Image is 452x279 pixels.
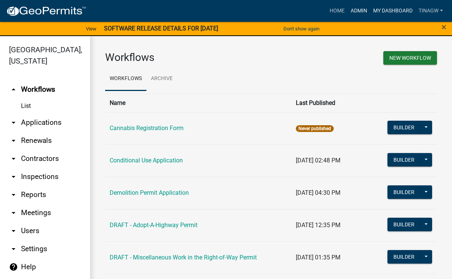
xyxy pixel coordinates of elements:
strong: SOFTWARE RELEASE DETAILS FOR [DATE] [104,25,218,32]
a: Cannabis Registration Form [110,124,184,132]
button: Builder [387,250,420,264]
i: arrow_drop_down [9,244,18,253]
span: [DATE] 01:35 PM [296,254,341,261]
button: Builder [387,218,420,231]
button: Builder [387,153,420,167]
i: arrow_drop_down [9,118,18,127]
button: Close [441,23,446,32]
a: Admin [348,4,370,18]
button: Builder [387,121,420,134]
i: arrow_drop_down [9,172,18,181]
th: Last Published [291,94,383,112]
span: [DATE] 12:35 PM [296,221,341,229]
a: My Dashboard [370,4,416,18]
i: arrow_drop_down [9,208,18,217]
th: Name [105,94,291,112]
h3: Workflows [105,51,265,64]
span: Never published [296,125,334,132]
button: New Workflow [383,51,437,65]
a: Conditional Use Application [110,157,183,164]
a: Demolition Permit Application [110,189,189,196]
a: Archive [146,67,177,91]
i: arrow_drop_up [9,85,18,94]
a: TinaGW [416,4,446,18]
a: Workflows [105,67,146,91]
a: View [83,23,99,35]
span: [DATE] 02:48 PM [296,157,341,164]
button: Builder [387,185,420,199]
a: DRAFT - Miscellaneous Work in the Right-of-Way Permit [110,254,257,261]
i: arrow_drop_down [9,136,18,145]
i: arrow_drop_down [9,190,18,199]
i: help [9,262,18,271]
button: Don't show again [280,23,322,35]
a: DRAFT - Adopt-A-Highway Permit [110,221,197,229]
span: × [441,22,446,32]
i: arrow_drop_down [9,154,18,163]
span: [DATE] 04:30 PM [296,189,341,196]
i: arrow_drop_down [9,226,18,235]
a: Home [327,4,348,18]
